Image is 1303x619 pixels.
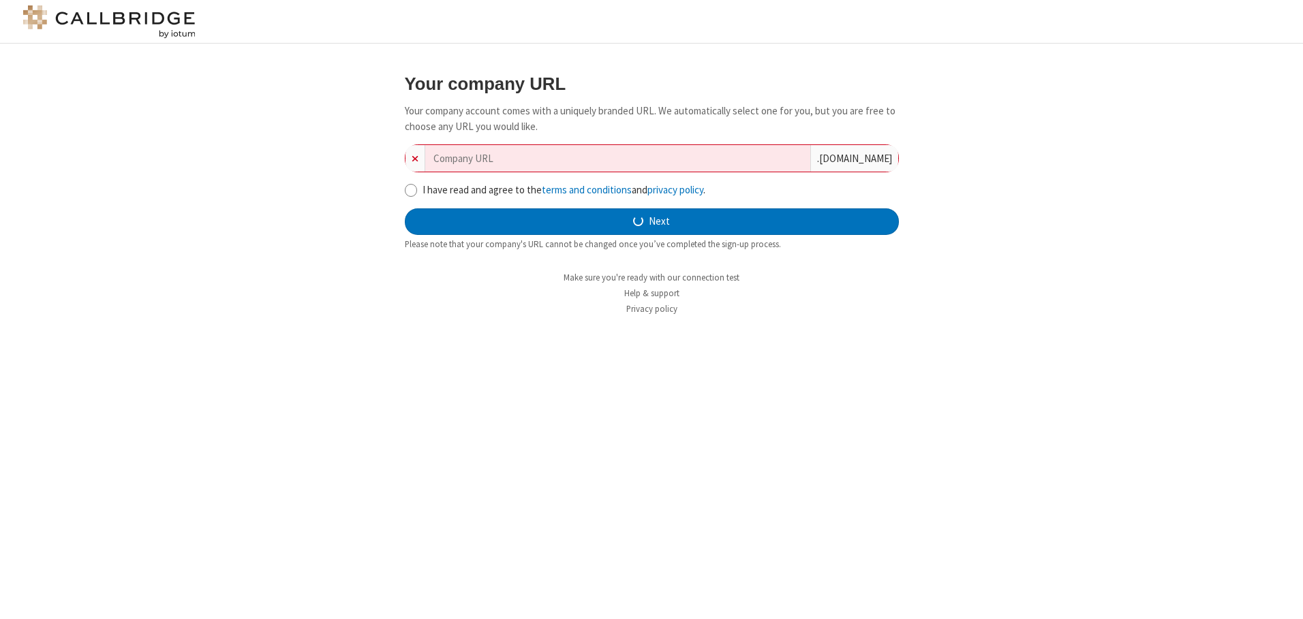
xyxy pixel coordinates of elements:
[405,74,899,93] h3: Your company URL
[626,303,677,315] a: Privacy policy
[405,208,899,236] button: Next
[20,5,198,38] img: logo@2x.png
[542,183,632,196] a: terms and conditions
[624,287,679,299] a: Help & support
[405,104,899,134] p: Your company account comes with a uniquely branded URL. We automatically select one for you, but ...
[647,183,703,196] a: privacy policy
[405,238,899,251] div: Please note that your company's URL cannot be changed once you’ve completed the sign-up process.
[425,145,810,172] input: Company URL
[649,214,670,229] span: Next
[810,145,898,172] div: . [DOMAIN_NAME]
[564,272,739,283] a: Make sure you're ready with our connection test
[423,182,899,198] label: I have read and agree to the and .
